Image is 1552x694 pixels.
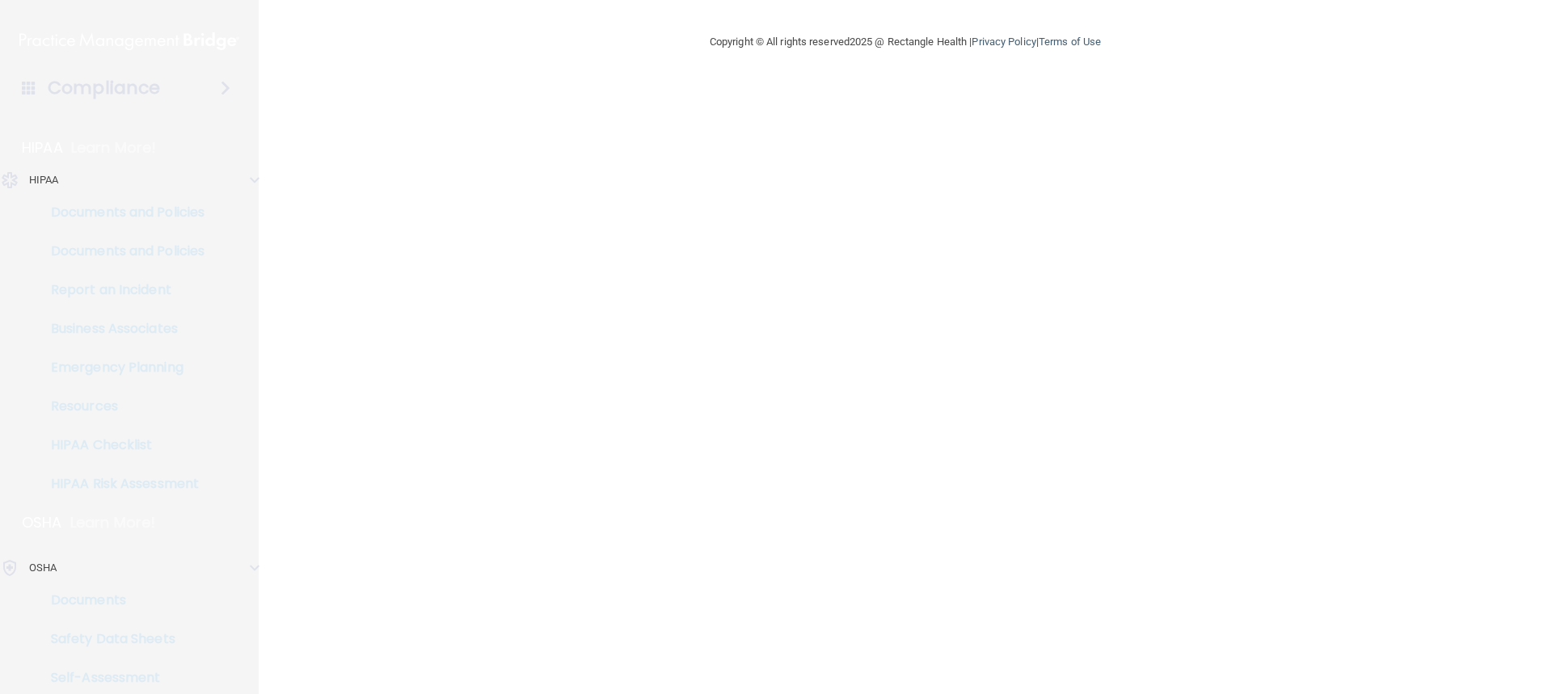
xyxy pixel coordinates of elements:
p: HIPAA Risk Assessment [11,476,231,492]
img: PMB logo [19,25,239,57]
p: Documents and Policies [11,243,231,259]
p: OSHA [29,558,57,578]
a: Privacy Policy [972,36,1035,48]
div: Copyright © All rights reserved 2025 @ Rectangle Health | | [610,16,1200,68]
p: Report an Incident [11,282,231,298]
p: Learn More! [70,513,156,532]
p: Documents and Policies [11,204,231,221]
p: HIPAA [29,170,59,190]
p: Safety Data Sheets [11,631,231,647]
p: OSHA [22,513,62,532]
p: Resources [11,398,231,414]
a: Terms of Use [1039,36,1101,48]
p: Learn More! [71,138,157,158]
p: HIPAA [22,138,63,158]
p: Emergency Planning [11,360,231,376]
h4: Compliance [48,77,160,99]
p: Self-Assessment [11,670,231,686]
p: Business Associates [11,321,231,337]
p: HIPAA Checklist [11,437,231,453]
p: Documents [11,592,231,608]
